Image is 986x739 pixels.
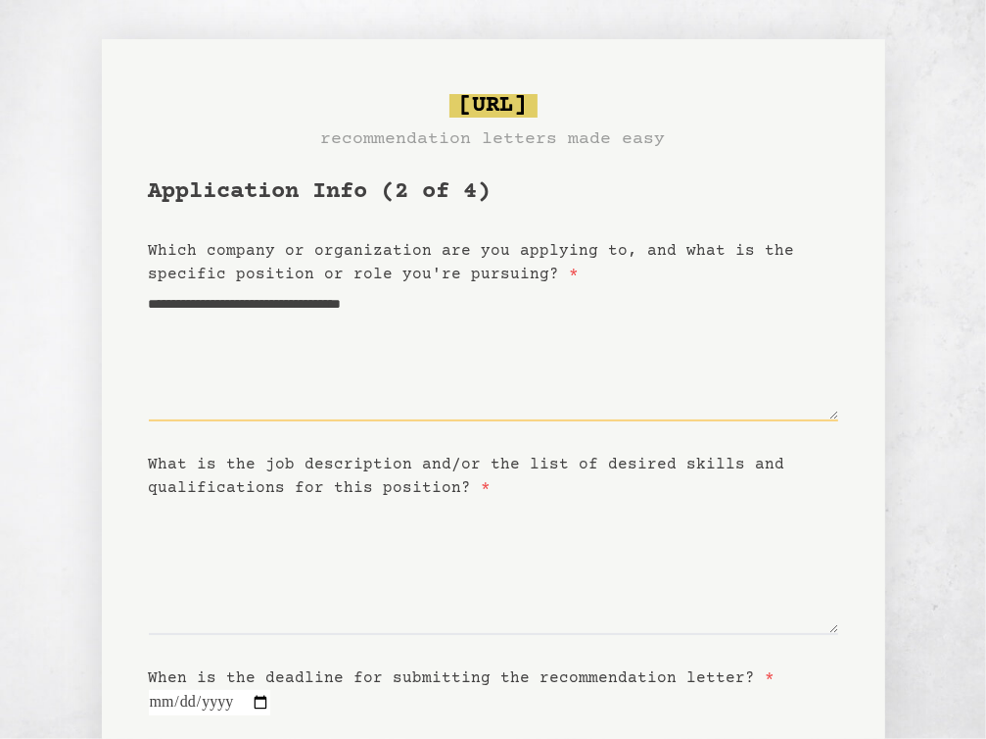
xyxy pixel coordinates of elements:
label: Which company or organization are you applying to, and what is the specific position or role you'... [149,242,795,283]
label: When is the deadline for submitting the recommendation letter? [149,669,775,687]
h1: Application Info (2 of 4) [149,176,838,208]
span: [URL] [449,94,538,118]
label: What is the job description and/or the list of desired skills and qualifications for this position? [149,456,785,497]
h3: recommendation letters made easy [321,125,666,153]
